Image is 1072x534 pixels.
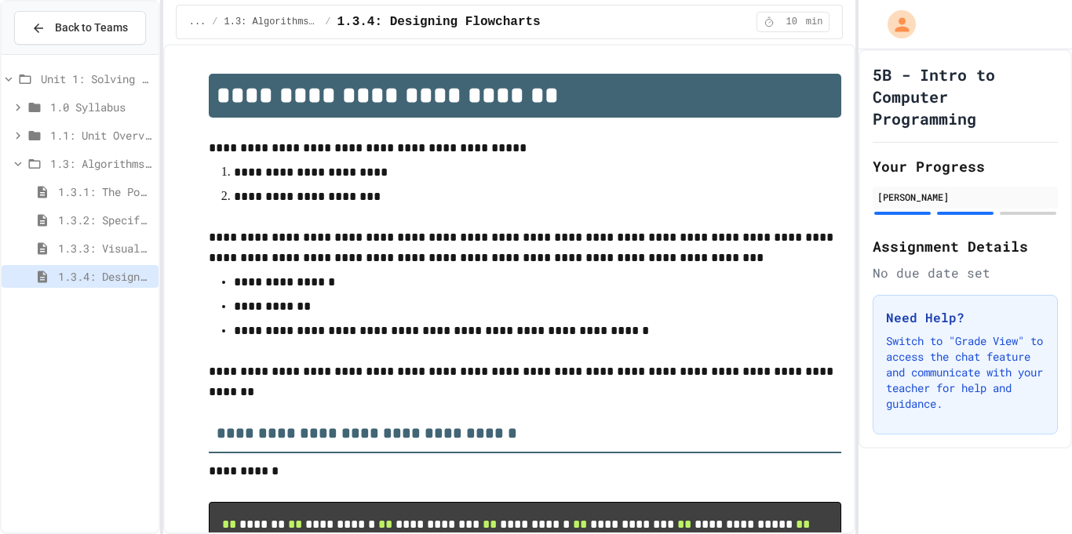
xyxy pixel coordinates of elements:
h1: 5B - Intro to Computer Programming [873,64,1058,129]
span: 1.0 Syllabus [50,99,152,115]
h2: Your Progress [873,155,1058,177]
span: 1.3.4: Designing Flowcharts [337,13,540,31]
span: / [325,16,330,28]
span: ... [189,16,206,28]
h2: Assignment Details [873,235,1058,257]
span: Back to Teams [55,20,128,36]
button: Back to Teams [14,11,146,45]
span: 1.3: Algorithms - from Pseudocode to Flowcharts [50,155,152,172]
h3: Need Help? [886,308,1045,327]
span: min [806,16,823,28]
span: 1.3.3: Visualizing Logic with Flowcharts [58,240,152,256]
span: 1.3.4: Designing Flowcharts [58,268,152,285]
p: Switch to "Grade View" to access the chat feature and communicate with your teacher for help and ... [886,333,1045,412]
span: 1.1: Unit Overview [50,127,152,143]
span: Unit 1: Solving Problems in Computer Science [41,71,152,87]
div: [PERSON_NAME] [877,190,1053,204]
span: / [212,16,217,28]
div: My Account [871,6,920,42]
span: 1.3.2: Specifying Ideas with Pseudocode [58,212,152,228]
span: 10 [779,16,804,28]
span: 1.3: Algorithms - from Pseudocode to Flowcharts [224,16,319,28]
div: No due date set [873,263,1058,282]
span: 1.3.1: The Power of Algorithms [58,183,152,200]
